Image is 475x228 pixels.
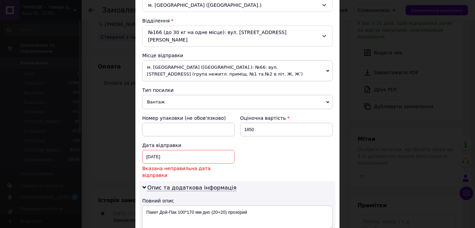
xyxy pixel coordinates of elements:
[142,115,235,121] div: Номер упаковки (не обов'язково)
[142,95,333,109] span: Вантаж
[142,142,235,149] div: Дата відправки
[142,197,333,204] div: Повний опис
[142,26,333,47] div: №166 (до 30 кг на одне місце): вул. [STREET_ADDRESS][PERSON_NAME]
[147,184,236,191] span: Опис та додаткова інформація
[142,60,333,81] span: м. [GEOGRAPHIC_DATA] ([GEOGRAPHIC_DATA].): №66: вул. [STREET_ADDRESS] (група нежитл. приміщ. №1 т...
[142,87,174,93] span: Тип посилки
[142,53,183,58] span: Місце відправки
[240,115,333,121] div: Оціночна вартість
[142,17,333,24] div: Відділення
[142,165,235,179] span: Вказана неправильна дата відправки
